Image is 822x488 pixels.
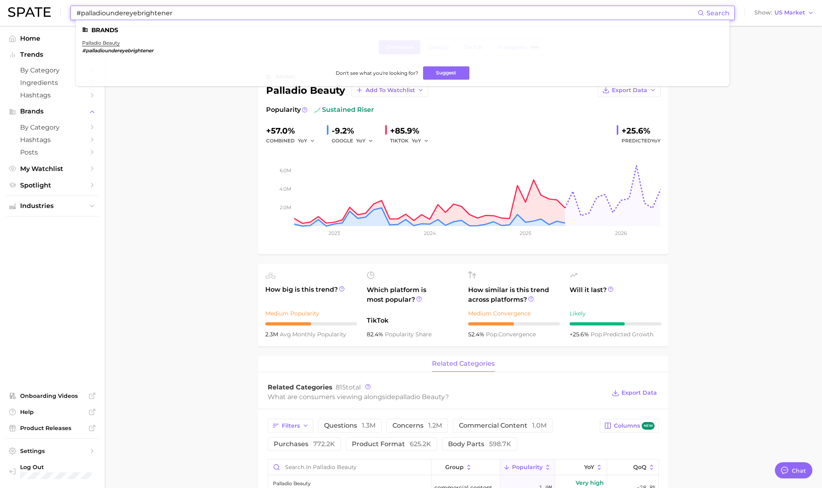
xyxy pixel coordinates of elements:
[76,6,698,20] input: Search here for a brand, industry, or ingredient
[468,331,486,338] span: 52.4%
[268,459,431,475] input: Search in palladio beauty
[328,230,340,236] tspan: 2023
[706,9,729,17] span: Search
[489,440,511,448] span: 598.7k
[614,422,655,430] span: Columns
[500,459,555,475] button: Popularity
[622,136,661,146] span: Predicted
[6,64,98,76] a: by Category
[268,419,313,432] button: Filters
[385,331,432,338] span: popularity share
[266,105,301,115] span: Popularity
[367,285,459,312] span: Which platform is most popular?
[412,137,421,144] span: YoY
[468,285,560,305] span: How similar is this trend across platforms?
[642,422,655,430] span: new
[332,136,379,146] div: GOOGLE
[6,121,98,134] a: by Category
[6,32,98,45] a: Home
[20,463,93,471] span: Log Out
[356,137,366,144] span: YoY
[336,383,346,391] span: 815
[633,464,646,470] span: QoQ
[600,419,659,432] button: Columnsnew
[6,89,98,101] a: Hashtags
[280,331,346,338] span: monthly popularity
[20,91,85,99] span: Hashtags
[265,309,357,318] div: Medium Popularity
[20,424,85,432] span: Product Releases
[598,83,661,97] button: Export Data
[774,10,805,15] span: US Market
[20,79,85,86] span: Ingredients
[395,393,445,401] span: palladio beauty
[432,360,495,367] span: related categories
[615,230,627,236] tspan: 2026
[351,83,428,97] button: Add to Watchlist
[424,230,436,236] tspan: 2024
[423,66,469,80] button: Suggest
[265,285,357,305] span: How big is this trend?
[752,8,816,18] button: ShowUS Market
[6,76,98,89] a: Ingredients
[268,383,333,391] span: Related Categories
[20,202,85,210] span: Industries
[266,124,320,137] div: +57.0%
[576,478,604,488] span: Very high
[570,331,591,338] span: +25.6%
[570,322,661,325] div: 6 / 10
[6,179,98,191] a: Spotlight
[6,134,98,146] a: Hashtags
[6,200,98,212] button: Industries
[390,124,434,137] div: +85.9%
[356,136,374,146] button: YoY
[570,309,661,318] div: Likely
[459,422,547,429] span: commercial content
[6,146,98,159] a: Posts
[591,331,603,338] abbr: popularity index
[82,47,153,54] em: #palladioundereyebrightener
[555,459,607,475] button: YoY
[20,124,85,131] span: by Category
[20,392,85,399] span: Onboarding Videos
[20,165,85,173] span: My Watchlist
[265,331,280,338] span: 2.3m
[367,331,385,338] span: 82.4%
[366,87,415,94] span: Add to Watchlist
[622,124,661,137] div: +25.6%
[6,49,98,61] button: Trends
[313,440,335,448] span: 772.2k
[332,124,379,137] div: -9.2%
[20,447,85,455] span: Settings
[298,137,307,144] span: YoY
[754,10,772,15] span: Show
[20,66,85,74] span: by Category
[266,136,320,146] div: combined
[486,331,536,338] span: convergence
[607,459,659,475] button: QoQ
[468,309,560,318] div: Medium Convergence
[266,83,428,97] div: palladio beauty
[20,108,85,115] span: Brands
[390,136,434,146] div: TIKTOK
[486,331,498,338] abbr: popularity index
[6,390,98,402] a: Onboarding Videos
[445,464,464,470] span: group
[520,230,531,236] tspan: 2025
[20,35,85,42] span: Home
[282,422,300,429] span: Filters
[298,136,315,146] button: YoY
[265,322,357,325] div: 5 / 10
[651,138,661,144] span: YoY
[367,316,459,325] span: TikTok
[448,441,511,447] span: body parts
[610,387,659,399] button: Export Data
[362,422,376,429] span: 1.3m
[6,445,98,457] a: Settings
[622,389,657,396] span: Export Data
[352,441,431,447] span: product format
[532,422,547,429] span: 1.0m
[6,461,98,482] a: Log out. Currently logged in with e-mail leon@palladiobeauty.com.
[314,107,320,113] img: sustained riser
[412,136,429,146] button: YoY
